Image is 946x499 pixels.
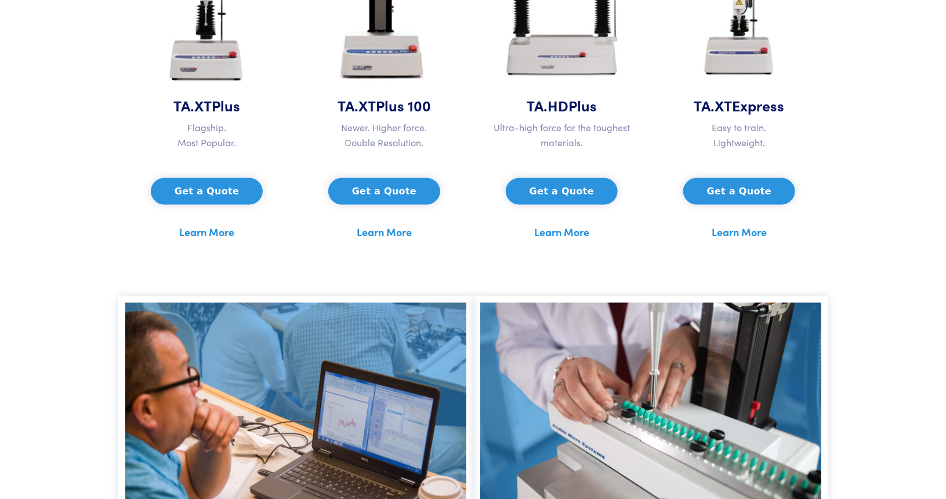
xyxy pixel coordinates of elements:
span: Plus [568,95,597,115]
button: Get a Quote [506,178,618,205]
span: Express [733,95,785,115]
button: Get a Quote [151,178,263,205]
p: Ultra-high force for the toughest materials. [480,120,644,150]
button: Get a Quote [328,178,440,205]
p: Easy to train. Lightweight. [658,120,821,150]
p: Flagship. Most Popular. [125,120,289,150]
a: Learn More [357,223,412,241]
a: Learn More [534,223,589,241]
h5: TA.XT [658,95,821,115]
button: Get a Quote [683,178,795,205]
h5: TA.XT [125,95,289,115]
span: Plus [212,95,240,115]
a: Learn More [712,223,767,241]
span: Plus 100 [376,95,431,115]
p: Newer. Higher force. Double Resolution. [303,120,466,150]
h5: TA.XT [303,95,466,115]
h5: TA.HD [480,95,644,115]
a: Learn More [179,223,234,241]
